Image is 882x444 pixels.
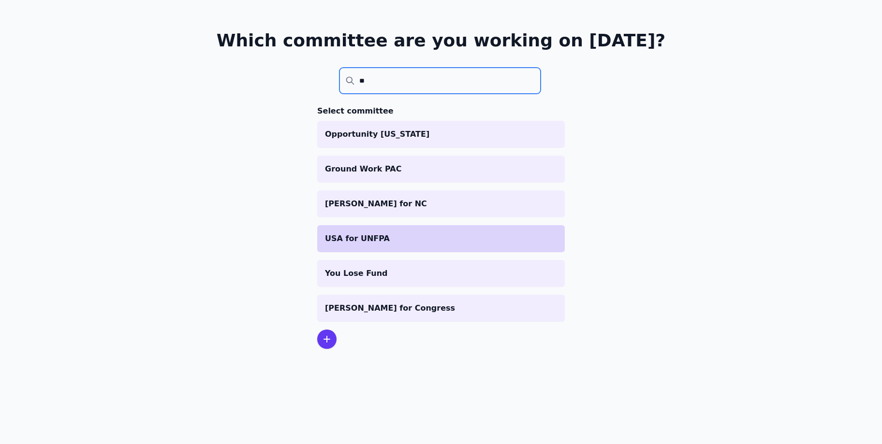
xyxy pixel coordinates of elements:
[325,198,557,210] p: [PERSON_NAME] for NC
[317,156,565,183] a: Ground Work PAC
[325,129,557,140] p: Opportunity [US_STATE]
[217,31,666,50] h1: Which committee are you working on [DATE]?
[325,233,557,244] p: USA for UNFPA
[317,295,565,322] a: [PERSON_NAME] for Congress
[317,190,565,217] a: [PERSON_NAME] for NC
[317,121,565,148] a: Opportunity [US_STATE]
[317,105,565,117] h3: Select committee
[325,268,557,279] p: You Lose Fund
[317,225,565,252] a: USA for UNFPA
[325,163,557,175] p: Ground Work PAC
[325,302,557,314] p: [PERSON_NAME] for Congress
[317,260,565,287] a: You Lose Fund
